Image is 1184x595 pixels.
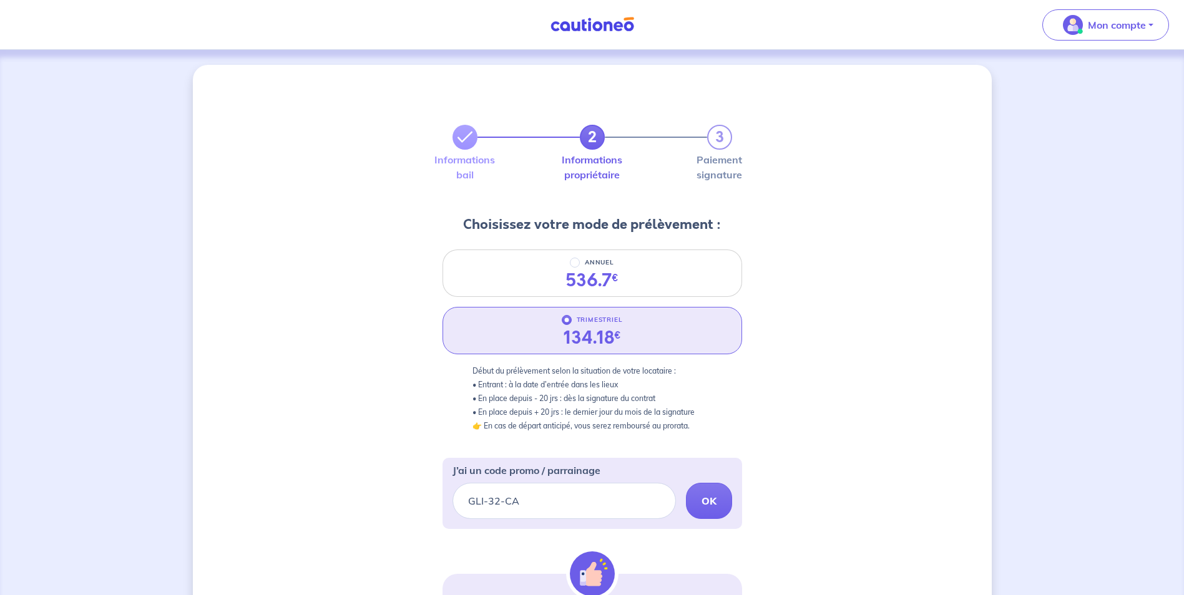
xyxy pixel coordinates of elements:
sup: € [612,271,619,285]
p: Mon compte [1088,17,1146,32]
img: Cautioneo [546,17,639,32]
p: ANNUEL [585,255,614,270]
strong: OK [702,495,717,507]
button: OK [686,483,732,519]
div: 134.18 [564,327,621,349]
a: 2 [580,125,605,150]
h3: Choisissez votre mode de prélèvement : [463,215,721,235]
img: illu_account_valid_menu.svg [1063,15,1083,35]
div: 536.7 [565,270,619,291]
p: Début du prélèvement selon la situation de votre locataire : • Entrant : à la date d’entrée dans ... [472,364,712,433]
p: J’ai un code promo / parrainage [453,463,600,478]
button: illu_account_valid_menu.svgMon compte [1042,9,1169,41]
p: TRIMESTRIEL [577,312,623,327]
label: Informations bail [453,155,477,180]
label: Informations propriétaire [580,155,605,180]
label: Paiement signature [707,155,732,180]
sup: € [614,328,621,342]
